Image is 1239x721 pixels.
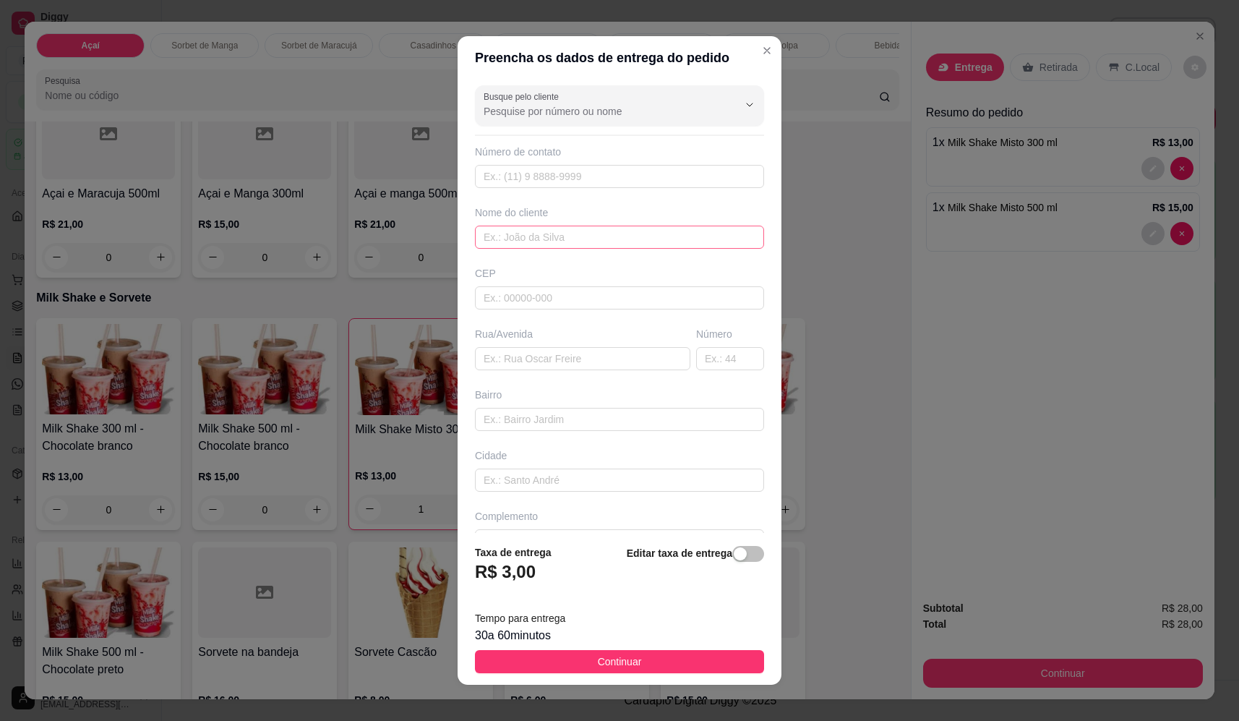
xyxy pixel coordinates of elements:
div: Cidade [475,448,764,463]
div: Rua/Avenida [475,327,690,341]
h3: R$ 3,00 [475,560,536,584]
div: Complemento [475,509,764,524]
label: Busque pelo cliente [484,90,564,103]
input: Ex.: Rua Oscar Freire [475,347,690,370]
input: Ex.: (11) 9 8888-9999 [475,165,764,188]
button: Show suggestions [738,93,761,116]
input: Busque pelo cliente [484,104,715,119]
strong: Taxa de entrega [475,547,552,558]
div: Número [696,327,764,341]
div: Nome do cliente [475,205,764,220]
input: Ex.: 44 [696,347,764,370]
input: Ex.: Santo André [475,469,764,492]
input: Ex.: 00000-000 [475,286,764,310]
button: Close [755,39,779,62]
input: Ex.: João da Silva [475,226,764,249]
span: Continuar [598,654,642,670]
input: ex: próximo ao posto de gasolina [475,529,764,553]
div: 30 a 60 minutos [475,627,764,644]
span: Tempo para entrega [475,613,565,624]
button: Continuar [475,650,764,673]
strong: Editar taxa de entrega [627,547,732,559]
header: Preencha os dados de entrega do pedido [458,36,781,80]
div: Número de contato [475,145,764,159]
input: Ex.: Bairro Jardim [475,408,764,431]
div: Bairro [475,388,764,402]
div: CEP [475,266,764,281]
